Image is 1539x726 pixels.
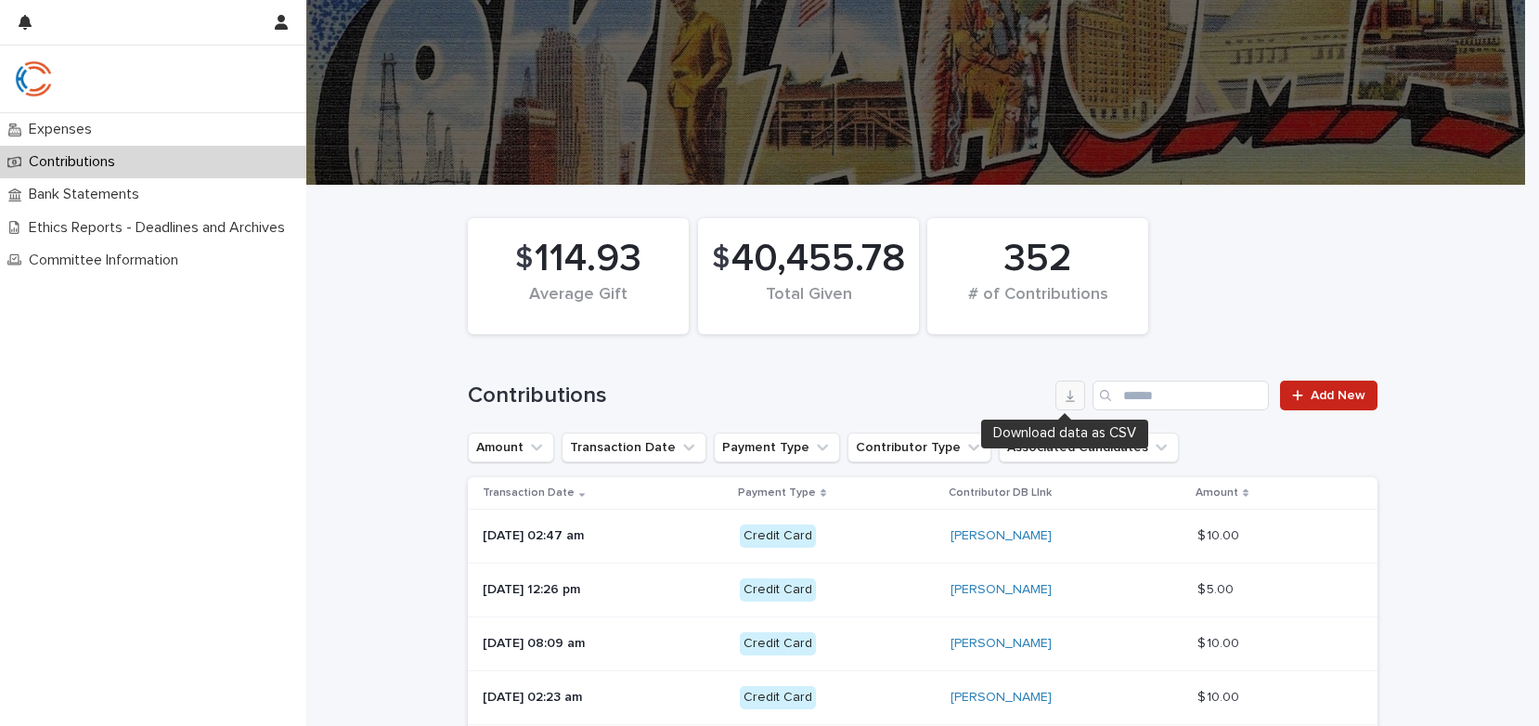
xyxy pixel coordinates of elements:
[468,616,1377,670] tr: [DATE] 08:09 amCredit Card[PERSON_NAME] $ 10.00$ 10.00
[949,483,1052,503] p: Contributor DB LInk
[483,528,725,544] p: [DATE] 02:47 am
[740,525,816,548] div: Credit Card
[1196,483,1238,503] p: Amount
[535,236,641,282] span: 114.93
[21,153,130,171] p: Contributions
[483,582,725,598] p: [DATE] 12:26 pm
[1197,686,1243,706] p: $ 10.00
[468,433,554,462] button: Amount
[15,60,52,97] img: qJrBEDQOT26p5MY9181R
[712,241,730,277] span: $
[562,433,706,462] button: Transaction Date
[1093,381,1269,410] input: Search
[499,285,657,324] div: Average Gift
[21,121,107,138] p: Expenses
[468,510,1377,564] tr: [DATE] 02:47 amCredit Card[PERSON_NAME] $ 10.00$ 10.00
[1311,389,1365,402] span: Add New
[740,578,816,602] div: Credit Card
[730,285,887,324] div: Total Given
[21,252,193,269] p: Committee Information
[959,236,1117,282] div: 352
[951,690,1052,706] a: [PERSON_NAME]
[1197,525,1243,544] p: $ 10.00
[959,285,1117,324] div: # of Contributions
[483,483,575,503] p: Transaction Date
[21,219,300,237] p: Ethics Reports - Deadlines and Archives
[731,236,905,282] span: 40,455.78
[847,433,991,462] button: Contributor Type
[951,528,1052,544] a: [PERSON_NAME]
[483,690,725,706] p: [DATE] 02:23 am
[468,382,1048,409] h1: Contributions
[999,433,1179,462] button: Associated Candidates
[468,670,1377,724] tr: [DATE] 02:23 amCredit Card[PERSON_NAME] $ 10.00$ 10.00
[951,582,1052,598] a: [PERSON_NAME]
[515,241,533,277] span: $
[21,186,154,203] p: Bank Statements
[1280,381,1377,410] a: Add New
[714,433,840,462] button: Payment Type
[951,636,1052,652] a: [PERSON_NAME]
[483,636,725,652] p: [DATE] 08:09 am
[1197,632,1243,652] p: $ 10.00
[740,686,816,709] div: Credit Card
[1197,578,1237,598] p: $ 5.00
[468,564,1377,617] tr: [DATE] 12:26 pmCredit Card[PERSON_NAME] $ 5.00$ 5.00
[738,483,816,503] p: Payment Type
[740,632,816,655] div: Credit Card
